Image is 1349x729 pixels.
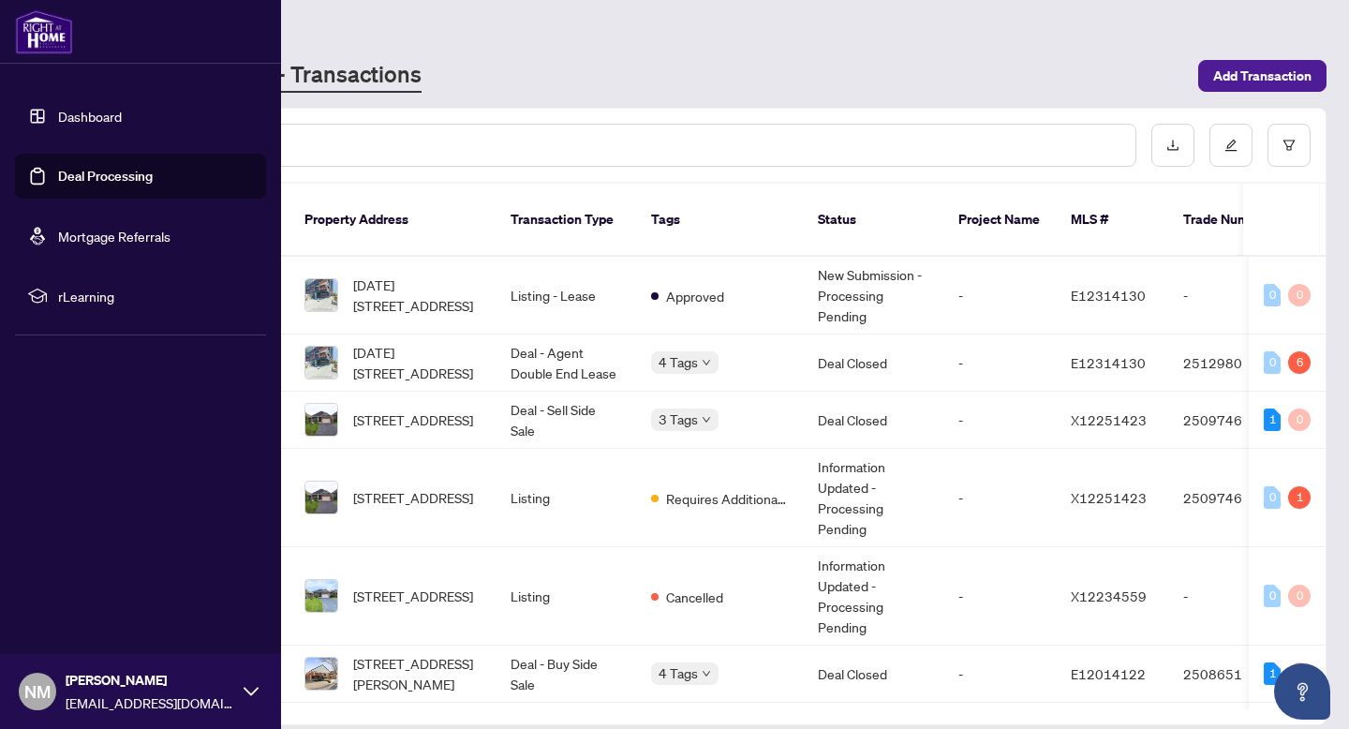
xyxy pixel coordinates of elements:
[803,257,943,335] td: New Submission - Processing Pending
[15,9,73,54] img: logo
[496,257,636,335] td: Listing - Lease
[1282,139,1296,152] span: filter
[943,449,1056,547] td: -
[1168,449,1299,547] td: 2509746
[1224,139,1238,152] span: edit
[1151,124,1194,167] button: download
[1168,184,1299,257] th: Trade Number
[496,392,636,449] td: Deal - Sell Side Sale
[803,184,943,257] th: Status
[66,692,234,713] span: [EMAIL_ADDRESS][DOMAIN_NAME]
[943,547,1056,646] td: -
[1071,665,1146,682] span: E12014122
[1288,409,1311,431] div: 0
[1168,392,1299,449] td: 2509746
[1071,354,1146,371] span: E12314130
[1168,335,1299,392] td: 2512980
[1168,257,1299,335] td: -
[496,335,636,392] td: Deal - Agent Double End Lease
[666,286,724,306] span: Approved
[496,184,636,257] th: Transaction Type
[1264,486,1281,509] div: 0
[659,662,698,684] span: 4 Tags
[943,257,1056,335] td: -
[1264,662,1281,685] div: 1
[1168,547,1299,646] td: -
[1213,61,1312,91] span: Add Transaction
[943,335,1056,392] td: -
[666,587,723,607] span: Cancelled
[636,184,803,257] th: Tags
[58,108,122,125] a: Dashboard
[1071,411,1147,428] span: X12251423
[353,275,481,316] span: [DATE][STREET_ADDRESS]
[702,358,711,367] span: down
[496,646,636,703] td: Deal - Buy Side Sale
[943,392,1056,449] td: -
[1071,489,1147,506] span: X12251423
[1267,124,1311,167] button: filter
[1264,409,1281,431] div: 1
[305,482,337,513] img: thumbnail-img
[305,347,337,379] img: thumbnail-img
[1288,284,1311,306] div: 0
[702,415,711,424] span: down
[803,392,943,449] td: Deal Closed
[803,646,943,703] td: Deal Closed
[305,279,337,311] img: thumbnail-img
[1288,486,1311,509] div: 1
[659,409,698,430] span: 3 Tags
[659,351,698,373] span: 4 Tags
[496,449,636,547] td: Listing
[803,449,943,547] td: Information Updated - Processing Pending
[702,669,711,678] span: down
[353,653,481,694] span: [STREET_ADDRESS][PERSON_NAME]
[943,646,1056,703] td: -
[1288,585,1311,607] div: 0
[305,658,337,690] img: thumbnail-img
[1056,184,1168,257] th: MLS #
[943,184,1056,257] th: Project Name
[1071,287,1146,304] span: E12314130
[66,670,234,691] span: [PERSON_NAME]
[1264,351,1281,374] div: 0
[1198,60,1327,92] button: Add Transaction
[353,586,473,606] span: [STREET_ADDRESS]
[58,168,153,185] a: Deal Processing
[289,184,496,257] th: Property Address
[803,547,943,646] td: Information Updated - Processing Pending
[1168,646,1299,703] td: 2508651
[496,547,636,646] td: Listing
[305,580,337,612] img: thumbnail-img
[353,409,473,430] span: [STREET_ADDRESS]
[24,678,51,705] span: NM
[1274,663,1330,720] button: Open asap
[1209,124,1253,167] button: edit
[1264,284,1281,306] div: 0
[803,335,943,392] td: Deal Closed
[1071,588,1147,604] span: X12234559
[1288,351,1311,374] div: 6
[1288,662,1311,685] div: 0
[666,488,788,509] span: Requires Additional Docs
[58,286,253,306] span: rLearning
[58,228,170,245] a: Mortgage Referrals
[353,342,481,383] span: [DATE][STREET_ADDRESS]
[1264,585,1281,607] div: 0
[353,487,473,508] span: [STREET_ADDRESS]
[1166,139,1179,152] span: download
[305,404,337,436] img: thumbnail-img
